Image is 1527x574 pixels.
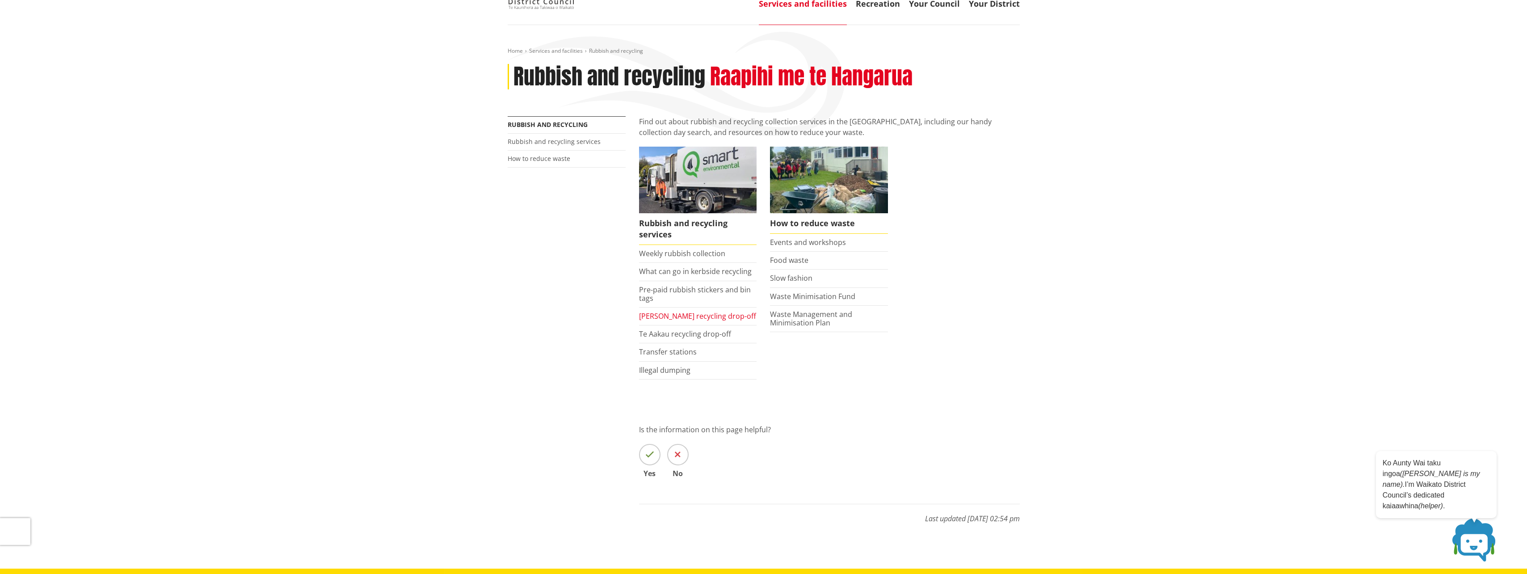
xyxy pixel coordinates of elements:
[770,273,812,283] a: Slow fashion
[639,213,757,245] span: Rubbish and recycling services
[508,137,601,146] a: Rubbish and recycling services
[770,237,846,247] a: Events and workshops
[667,470,689,477] span: No
[589,47,643,55] span: Rubbish and recycling
[639,424,1020,435] p: Is the information on this page helpful?
[639,249,725,258] a: Weekly rubbish collection
[710,64,913,90] h2: Raapihi me te Hangarua
[513,64,705,90] h1: Rubbish and recycling
[639,147,757,245] a: Rubbish and recycling services
[508,47,1020,55] nav: breadcrumb
[639,147,757,213] img: Rubbish and recycling services
[639,329,731,339] a: Te Aakau recycling drop-off
[770,309,852,328] a: Waste Management and Minimisation Plan
[639,116,1020,138] p: Find out about rubbish and recycling collection services in the [GEOGRAPHIC_DATA], including our ...
[508,47,523,55] a: Home
[770,255,808,265] a: Food waste
[770,213,888,234] span: How to reduce waste
[508,120,588,129] a: Rubbish and recycling
[1383,458,1490,511] p: Ko Aunty Wai taku ingoa I’m Waikato District Council’s dedicated kaiaawhina .
[770,147,888,234] a: How to reduce waste
[639,470,660,477] span: Yes
[770,291,855,301] a: Waste Minimisation Fund
[508,154,570,163] a: How to reduce waste
[639,504,1020,524] p: Last updated [DATE] 02:54 pm
[639,365,690,375] a: Illegal dumping
[1418,502,1443,510] em: (helper)
[639,311,756,321] a: [PERSON_NAME] recycling drop-off
[639,347,697,357] a: Transfer stations
[1383,470,1480,488] em: ([PERSON_NAME] is my name).
[639,266,752,276] a: What can go in kerbside recycling
[770,147,888,213] img: Reducing waste
[639,285,751,303] a: Pre-paid rubbish stickers and bin tags
[529,47,583,55] a: Services and facilities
